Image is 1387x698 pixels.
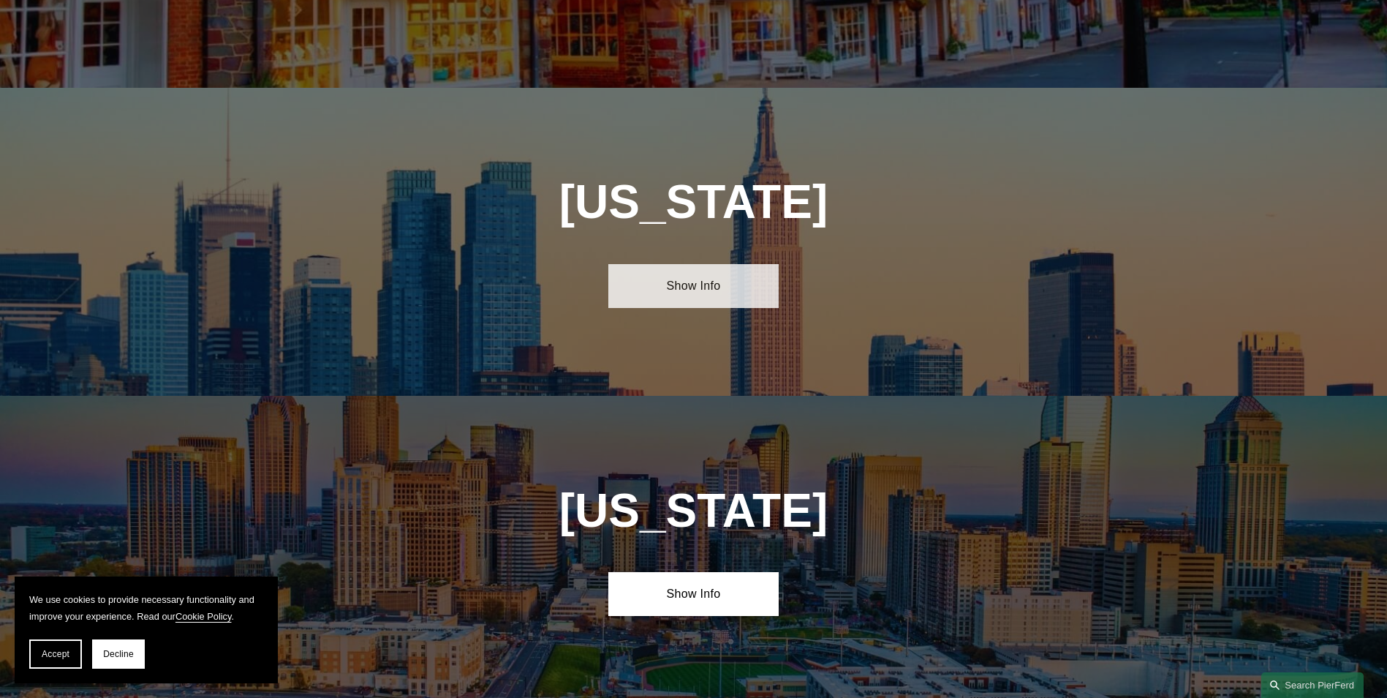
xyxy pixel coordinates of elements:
span: Accept [42,649,69,659]
span: Decline [103,649,134,659]
a: Cookie Policy [175,611,232,622]
button: Accept [29,639,82,669]
a: Show Info [608,264,779,308]
button: Decline [92,639,145,669]
h1: [US_STATE] [480,176,907,229]
h1: [US_STATE] [480,484,907,538]
section: Cookie banner [15,577,278,683]
p: We use cookies to provide necessary functionality and improve your experience. Read our . [29,591,263,625]
a: Show Info [608,572,779,616]
a: Search this site [1261,672,1364,698]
